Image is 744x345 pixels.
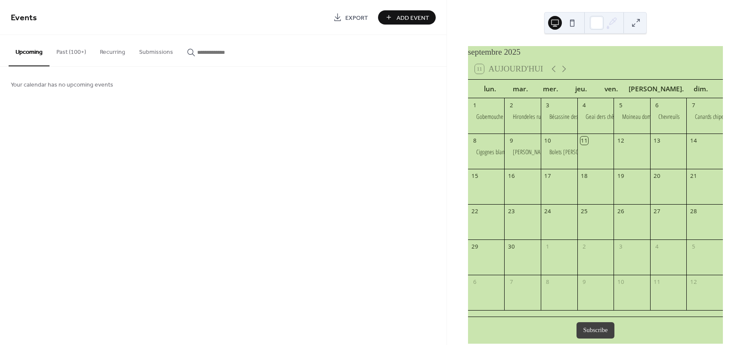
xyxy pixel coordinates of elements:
button: Subscribe [577,322,615,339]
div: 11 [580,137,588,144]
div: 22 [471,207,479,215]
div: 3 [544,101,552,109]
div: 3 [617,243,624,251]
div: 13 [653,137,661,144]
div: 12 [617,137,624,144]
div: Hirondeles rustiques [504,112,541,121]
div: 25 [580,207,588,215]
div: 2 [580,243,588,251]
span: Events [11,9,37,26]
div: 1 [544,243,552,251]
span: Your calendar has no upcoming events [11,81,113,90]
div: mer. [536,80,566,98]
div: 21 [690,172,697,180]
span: Export [345,13,368,22]
div: 6 [653,101,661,109]
div: 7 [508,278,515,286]
button: Upcoming [9,35,50,66]
button: Recurring [93,35,132,65]
div: 7 [690,101,697,109]
div: Canards chipeaux [686,112,723,121]
div: Gobemouche noir [476,112,513,121]
div: 11 [653,278,661,286]
div: 5 [690,243,697,251]
div: 26 [617,207,624,215]
div: Hirondeles rustiques [513,112,555,121]
div: Bécassine des marais [541,112,577,121]
div: Bolets rudes [541,148,577,156]
div: 14 [690,137,697,144]
div: 12 [690,278,697,286]
div: Cigognes blanches [476,148,514,156]
div: 18 [580,172,588,180]
div: 17 [544,172,552,180]
div: lun. [475,80,505,98]
div: 10 [617,278,624,286]
div: jeu. [566,80,596,98]
div: Bécassine des marais [549,112,594,121]
div: 10 [544,137,552,144]
div: 28 [690,207,697,215]
div: 9 [580,278,588,286]
div: 8 [544,278,552,286]
div: 4 [580,101,588,109]
div: Gobemouche noir [468,112,505,121]
div: Chevreuils [658,112,680,121]
div: 15 [471,172,479,180]
button: Submissions [132,35,180,65]
div: 27 [653,207,661,215]
div: 2 [508,101,515,109]
div: Moineau domestique [622,112,666,121]
div: Chevreuils [650,112,687,121]
div: ven. [596,80,626,98]
div: 16 [508,172,515,180]
div: 9 [508,137,515,144]
div: mar. [505,80,535,98]
div: 4 [653,243,661,251]
div: dim. [686,80,716,98]
div: Cigognes blanches [468,148,505,156]
div: Moineau domestique [614,112,650,121]
div: septembre 2025 [468,46,723,59]
div: 24 [544,207,552,215]
div: [PERSON_NAME] [513,148,549,156]
div: Canards chipeaux [695,112,731,121]
div: Bolets [PERSON_NAME] [549,148,600,156]
div: 29 [471,243,479,251]
div: Hermine [504,148,541,156]
div: 1 [471,101,479,109]
button: Add Event [378,10,436,25]
button: Past (100+) [50,35,93,65]
div: 8 [471,137,479,144]
div: 5 [617,101,624,109]
div: 19 [617,172,624,180]
div: [PERSON_NAME]. [626,80,686,98]
div: 23 [508,207,515,215]
div: 6 [471,278,479,286]
div: 20 [653,172,661,180]
div: 30 [508,243,515,251]
div: Geai ders chênes [586,112,621,121]
div: Geai ders chênes [577,112,614,121]
span: Add Event [397,13,429,22]
a: Export [327,10,375,25]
